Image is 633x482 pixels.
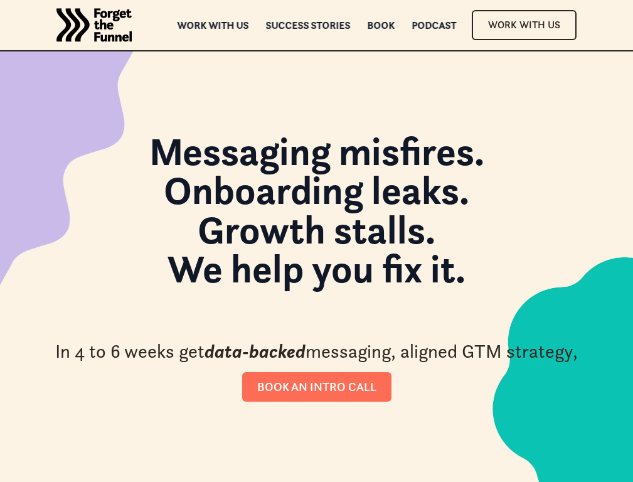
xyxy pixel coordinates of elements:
a: Success Stories [265,21,350,29]
em: data-backed [205,339,306,362]
strong: system [174,365,234,388]
a: Work with us [177,21,248,29]
a: Work With Us [472,10,577,40]
div: Book an intro call [257,380,376,394]
a: Book [367,21,395,29]
div: In 4 to 6 weeks get messaging, aligned GTM strategy, and a to move forward with confidence. [50,338,583,389]
strong: Messaging misfires. Onboarding leaks. Growth stalls. We help you fix it. [149,127,484,293]
a: Book an intro call [242,372,391,402]
a: Podcast [412,21,456,29]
